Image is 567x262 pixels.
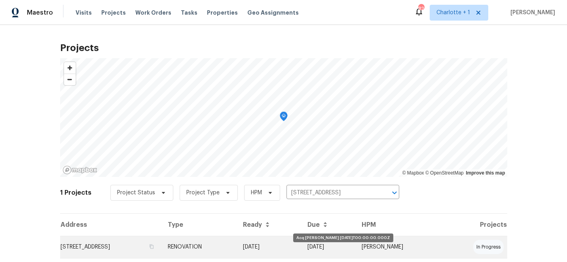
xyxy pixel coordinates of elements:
div: Map marker [280,112,288,124]
span: Visits [76,9,92,17]
button: Copy Address [148,243,155,250]
td: [DATE] [301,236,355,258]
h2: Projects [60,44,507,52]
button: Open [389,187,400,198]
span: Work Orders [135,9,171,17]
span: Geo Assignments [247,9,299,17]
span: Projects [101,9,126,17]
a: OpenStreetMap [425,170,464,176]
h2: 1 Projects [60,189,91,197]
td: [PERSON_NAME] [355,236,442,258]
canvas: Map [60,58,507,177]
th: Ready [237,214,302,236]
a: Improve this map [466,170,505,176]
td: [STREET_ADDRESS] [60,236,162,258]
span: HPM [251,189,262,197]
div: in progress [473,240,504,254]
span: Maestro [27,9,53,17]
span: Tasks [181,10,197,15]
div: 82 [418,5,424,13]
input: Search projects [286,187,377,199]
a: Mapbox [402,170,424,176]
th: Projects [442,214,507,236]
th: Address [60,214,162,236]
td: [DATE] [237,236,302,258]
th: HPM [355,214,442,236]
span: Project Status [117,189,155,197]
a: Mapbox homepage [63,165,97,175]
span: Properties [207,9,238,17]
td: RENOVATION [161,236,236,258]
th: Type [161,214,236,236]
span: [PERSON_NAME] [507,9,555,17]
span: Project Type [186,189,220,197]
th: Due [301,214,355,236]
button: Zoom out [64,74,76,85]
span: Charlotte + 1 [436,9,470,17]
button: Zoom in [64,62,76,74]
